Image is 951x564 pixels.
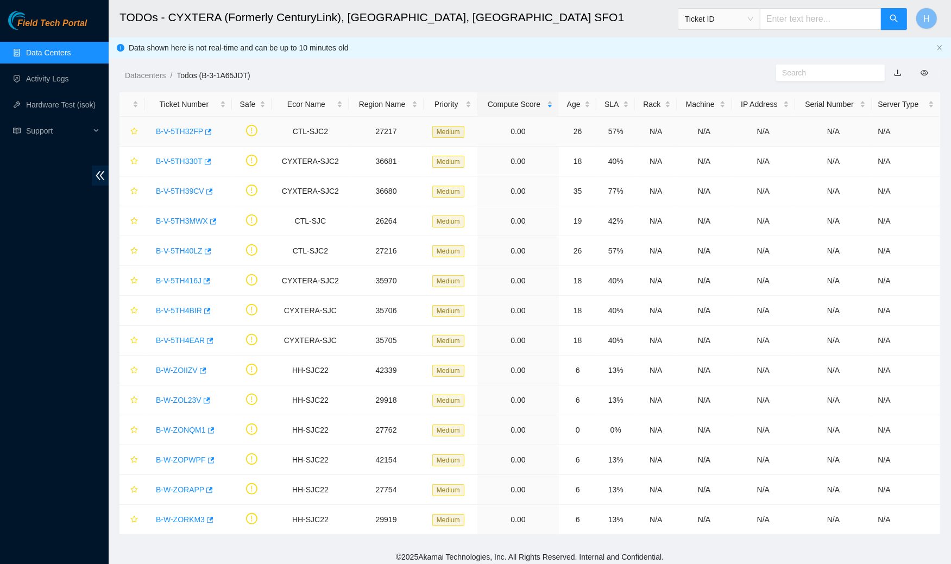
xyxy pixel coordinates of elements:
[559,266,596,296] td: 18
[26,120,90,142] span: Support
[349,206,423,236] td: 26264
[732,117,795,147] td: N/A
[795,236,872,266] td: N/A
[916,8,937,29] button: H
[130,217,138,226] span: star
[8,20,87,34] a: Akamai TechnologiesField Tech Portal
[894,68,902,77] a: download
[596,117,635,147] td: 57%
[795,385,872,415] td: N/A
[872,356,940,385] td: N/A
[732,505,795,535] td: N/A
[125,123,138,140] button: star
[125,481,138,498] button: star
[125,182,138,200] button: star
[349,326,423,356] td: 35705
[795,445,872,475] td: N/A
[872,147,940,176] td: N/A
[795,326,872,356] td: N/A
[685,11,753,27] span: Ticket ID
[559,117,596,147] td: 26
[130,128,138,136] span: star
[477,236,559,266] td: 0.00
[732,206,795,236] td: N/A
[732,356,795,385] td: N/A
[635,326,677,356] td: N/A
[477,385,559,415] td: 0.00
[432,156,464,168] span: Medium
[125,391,138,409] button: star
[156,127,203,136] a: B-V-5TH32FP
[677,117,732,147] td: N/A
[872,176,940,206] td: N/A
[125,332,138,349] button: star
[677,296,732,326] td: N/A
[677,176,732,206] td: N/A
[432,395,464,407] span: Medium
[732,176,795,206] td: N/A
[795,415,872,445] td: N/A
[130,337,138,345] span: star
[246,304,257,315] span: exclamation-circle
[795,266,872,296] td: N/A
[596,176,635,206] td: 77%
[760,8,881,30] input: Enter text here...
[559,147,596,176] td: 18
[125,71,166,80] a: Datacenters
[635,117,677,147] td: N/A
[125,302,138,319] button: star
[349,356,423,385] td: 42339
[635,266,677,296] td: N/A
[156,157,203,166] a: B-V-5TH330T
[477,475,559,505] td: 0.00
[559,505,596,535] td: 6
[432,365,464,377] span: Medium
[596,266,635,296] td: 40%
[349,176,423,206] td: 36680
[125,153,138,170] button: star
[477,415,559,445] td: 0.00
[635,296,677,326] td: N/A
[272,415,349,445] td: HH-SJC22
[890,14,898,24] span: search
[596,356,635,385] td: 13%
[246,274,257,286] span: exclamation-circle
[26,100,96,109] a: Hardware Test (isok)
[872,505,940,535] td: N/A
[635,206,677,236] td: N/A
[477,445,559,475] td: 0.00
[349,505,423,535] td: 29919
[872,206,940,236] td: N/A
[477,505,559,535] td: 0.00
[559,176,596,206] td: 35
[156,217,208,225] a: B-V-5TH3MWX
[125,212,138,230] button: star
[559,475,596,505] td: 6
[477,296,559,326] td: 0.00
[272,206,349,236] td: CTL-SJC
[130,187,138,196] span: star
[923,12,930,26] span: H
[635,505,677,535] td: N/A
[936,45,943,52] button: close
[596,326,635,356] td: 40%
[130,157,138,166] span: star
[272,326,349,356] td: CYXTERA-SJC
[872,385,940,415] td: N/A
[872,475,940,505] td: N/A
[349,296,423,326] td: 35706
[26,48,71,57] a: Data Centers
[635,445,677,475] td: N/A
[635,356,677,385] td: N/A
[130,486,138,495] span: star
[795,176,872,206] td: N/A
[272,475,349,505] td: HH-SJC22
[156,455,206,464] a: B-W-ZOPWPF
[246,125,257,136] span: exclamation-circle
[677,385,732,415] td: N/A
[596,296,635,326] td: 40%
[349,117,423,147] td: 27217
[872,236,940,266] td: N/A
[732,296,795,326] td: N/A
[477,117,559,147] td: 0.00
